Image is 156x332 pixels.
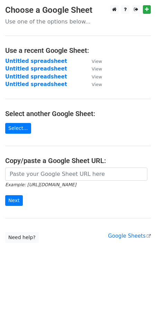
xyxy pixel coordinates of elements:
[5,74,67,80] a: Untitled spreadsheet
[5,66,67,72] a: Untitled spreadsheet
[85,66,102,72] a: View
[92,82,102,87] small: View
[5,232,39,243] a: Need help?
[92,74,102,79] small: View
[108,233,151,239] a: Google Sheets
[92,59,102,64] small: View
[5,58,67,64] a: Untitled spreadsheet
[5,18,151,25] p: Use one of the options below...
[121,299,156,332] iframe: Chat Widget
[5,81,67,87] a: Untitled spreadsheet
[85,81,102,87] a: View
[5,168,147,181] input: Paste your Google Sheet URL here
[5,182,76,187] small: Example: [URL][DOMAIN_NAME]
[92,66,102,72] small: View
[5,123,31,134] a: Select...
[5,156,151,165] h4: Copy/paste a Google Sheet URL:
[5,46,151,55] h4: Use a recent Google Sheet:
[5,195,23,206] input: Next
[85,74,102,80] a: View
[85,58,102,64] a: View
[5,110,151,118] h4: Select another Google Sheet:
[5,5,151,15] h3: Choose a Google Sheet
